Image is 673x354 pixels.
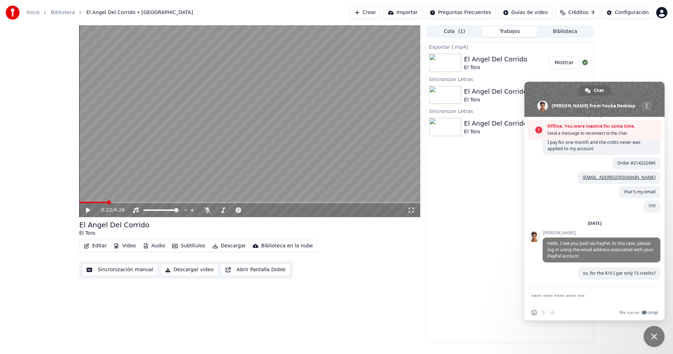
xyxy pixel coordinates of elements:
[101,207,118,214] div: /
[27,9,193,16] nav: breadcrumb
[531,310,537,315] span: Insert an emoji
[537,27,593,37] button: Biblioteca
[579,85,611,96] a: Chat
[531,287,644,305] textarea: Compose your message...
[591,9,594,16] span: 9
[555,6,599,19] button: Créditos9
[86,9,193,16] span: El Angel Del Corrido • [GEOGRAPHIC_DATA]
[583,174,655,180] a: [EMAIL_ADDRESS][DOMAIN_NAME]
[27,9,40,16] a: Inicio
[617,160,655,166] span: Order #214222496
[79,220,149,230] div: El Angel Del Corrido
[568,9,589,16] span: Créditos
[482,27,538,37] button: Trabajos
[458,28,465,35] span: ( 1 )
[548,139,640,152] span: I pay for one month and the crdits never was applied to my account
[169,241,208,251] button: Subtítulos
[6,6,20,20] img: youka
[426,42,593,51] div: Exportar [.mp4]
[464,87,527,96] div: El Angel Del Corrido
[464,119,527,128] div: El Angel Del Corrido
[210,241,249,251] button: Descargar
[426,75,593,83] div: Sincronizar Letras
[140,241,168,251] button: Audio
[547,123,658,130] span: Offline. You were inactive for some time.
[81,241,109,251] button: Editar
[498,6,552,19] button: Guías de video
[82,263,158,276] button: Sincronización manual
[383,6,422,19] button: Importar
[221,263,290,276] button: Abrir Pantalla Doble
[464,128,527,135] div: El Toro
[114,207,125,214] span: 4:26
[619,310,639,315] span: We run on
[619,310,658,315] a: We run onCrisp
[464,64,527,71] div: El Toro
[350,6,381,19] button: Crear
[549,56,579,69] button: Mostrar
[464,54,527,64] div: El Angel Del Corrido
[644,326,665,347] a: Close chat
[615,9,649,16] div: Configuración
[594,85,604,96] span: Chat
[111,241,138,251] button: Video
[624,189,655,195] span: that's my email
[602,6,653,19] button: Configuración
[79,230,149,237] div: El Toro
[426,107,593,115] div: Sincronizar Letras
[51,9,75,16] a: Biblioteca
[427,27,482,37] button: Cola
[588,221,601,226] div: [DATE]
[547,130,658,137] span: Send a message to reconnect to the chat.
[543,231,660,235] span: [PERSON_NAME]
[583,270,655,276] span: so, for the $10 I get only 15 credits?
[261,242,313,249] div: Biblioteca en la nube
[647,310,658,315] span: Crisp
[425,6,496,19] button: Preguntas Frecuentes
[161,263,218,276] button: Descargar video
[648,203,655,209] span: ????
[101,207,112,214] span: 0:22
[464,96,527,103] div: El Toro
[548,240,653,259] span: Hello, I see you paid via PayPal. In this case, please log in using the email address associated ...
